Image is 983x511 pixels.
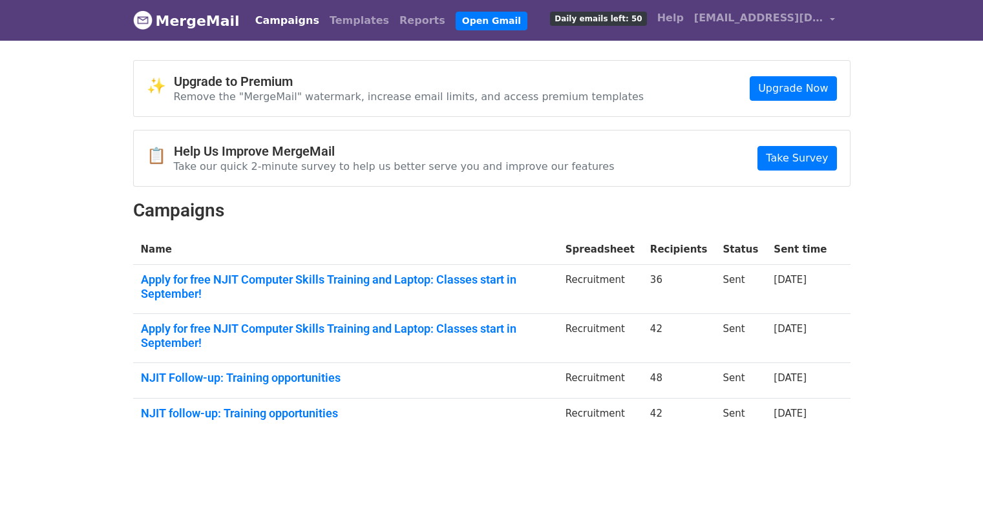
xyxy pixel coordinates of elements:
[147,77,174,96] span: ✨
[652,5,689,31] a: Help
[558,314,642,363] td: Recruitment
[774,274,807,286] a: [DATE]
[133,7,240,34] a: MergeMail
[174,143,615,159] h4: Help Us Improve MergeMail
[250,8,324,34] a: Campaigns
[715,363,766,399] td: Sent
[757,146,836,171] a: Take Survey
[642,399,715,433] td: 42
[558,235,642,265] th: Spreadsheet
[456,12,527,30] a: Open Gmail
[133,235,558,265] th: Name
[324,8,394,34] a: Templates
[642,363,715,399] td: 48
[141,406,550,421] a: NJIT follow-up: Training opportunities
[558,399,642,433] td: Recruitment
[715,314,766,363] td: Sent
[558,265,642,314] td: Recruitment
[774,372,807,384] a: [DATE]
[147,147,174,165] span: 📋
[766,235,834,265] th: Sent time
[133,10,153,30] img: MergeMail logo
[141,322,550,349] a: Apply for free NJIT Computer Skills Training and Laptop: Classes start in September!
[550,12,646,26] span: Daily emails left: 50
[642,314,715,363] td: 42
[394,8,450,34] a: Reports
[174,74,644,89] h4: Upgrade to Premium
[774,323,807,335] a: [DATE]
[750,76,836,101] a: Upgrade Now
[715,265,766,314] td: Sent
[774,408,807,419] a: [DATE]
[174,160,615,173] p: Take our quick 2-minute survey to help us better serve you and improve our features
[545,5,651,31] a: Daily emails left: 50
[141,273,550,300] a: Apply for free NJIT Computer Skills Training and Laptop: Classes start in September!
[694,10,823,26] span: [EMAIL_ADDRESS][DOMAIN_NAME]
[642,265,715,314] td: 36
[715,399,766,433] td: Sent
[174,90,644,103] p: Remove the "MergeMail" watermark, increase email limits, and access premium templates
[133,200,851,222] h2: Campaigns
[715,235,766,265] th: Status
[689,5,840,36] a: [EMAIL_ADDRESS][DOMAIN_NAME]
[141,371,550,385] a: NJIT Follow-up: Training opportunities
[558,363,642,399] td: Recruitment
[642,235,715,265] th: Recipients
